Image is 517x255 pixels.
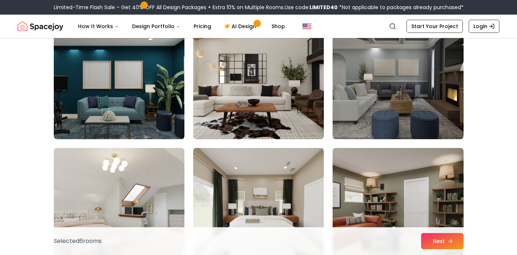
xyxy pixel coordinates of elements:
span: Use code: [285,4,338,11]
p: Selected 6 room s [54,237,102,246]
img: United States [303,22,311,31]
b: LIMITED40 [310,4,338,11]
a: Login [469,20,499,33]
button: How It Works [72,19,125,34]
a: Shop [266,19,291,34]
img: Spacejoy Logo [18,19,63,34]
img: Room room-43 [54,22,184,139]
div: Limited-Time Flash Sale – Get 40% OFF All Design Packages + Extra 10% on Multiple Rooms. [54,4,464,11]
nav: Global [18,15,499,38]
a: Spacejoy [18,19,63,34]
button: Next [421,233,464,249]
nav: Main [72,19,291,34]
a: Start Your Project [407,20,463,33]
button: Design Portfolio [126,19,186,34]
a: AI Design [218,19,264,34]
img: Room room-45 [333,22,463,139]
a: Pricing [188,19,217,34]
img: Room room-44 [193,22,324,139]
span: *Not applicable to packages already purchased* [338,4,464,11]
